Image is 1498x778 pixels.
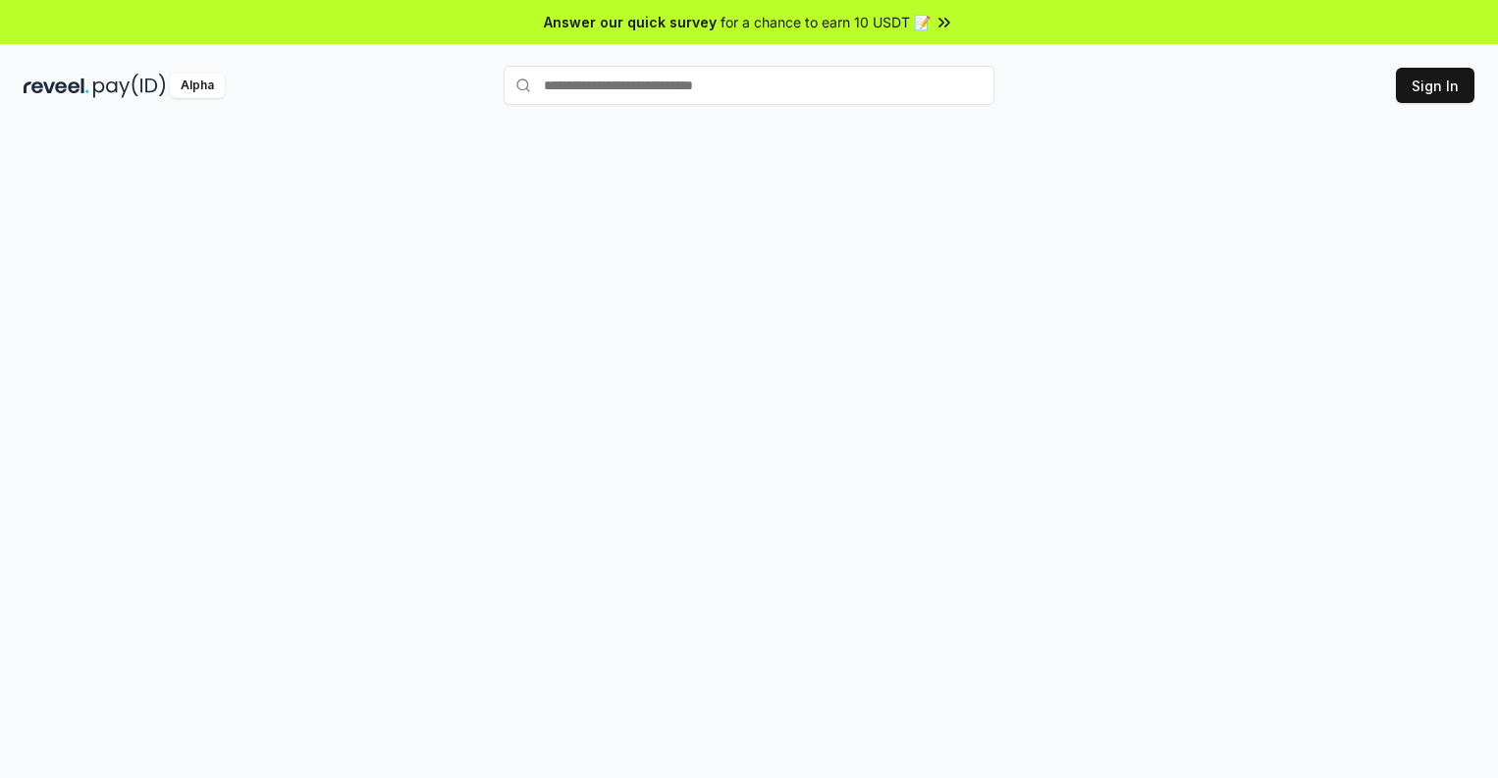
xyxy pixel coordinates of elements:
[170,74,225,98] div: Alpha
[1396,68,1474,103] button: Sign In
[24,74,89,98] img: reveel_dark
[93,74,166,98] img: pay_id
[544,12,717,32] span: Answer our quick survey
[721,12,931,32] span: for a chance to earn 10 USDT 📝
